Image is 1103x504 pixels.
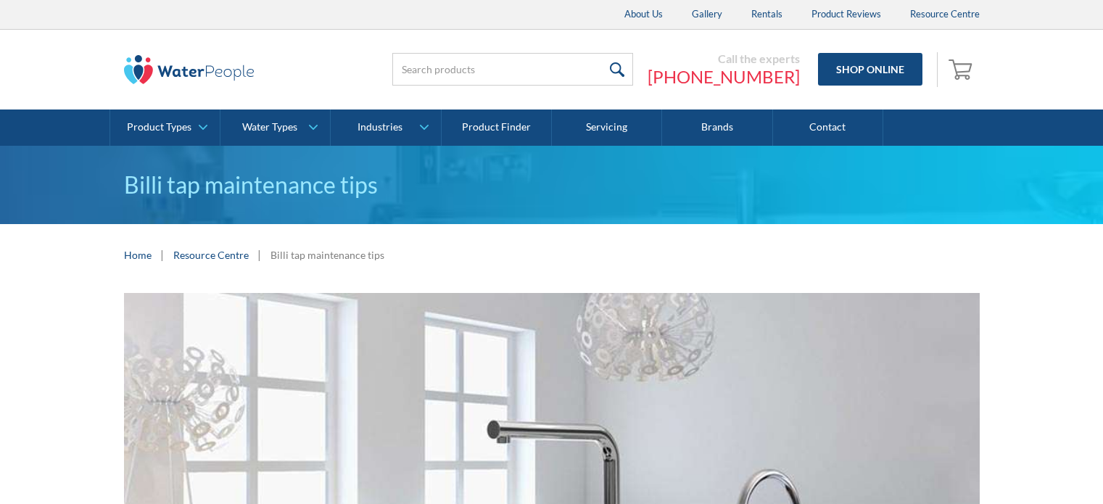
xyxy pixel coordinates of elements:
a: [PHONE_NUMBER] [648,66,800,88]
img: The Water People [124,55,255,84]
a: Brands [662,110,772,146]
h1: Billi tap maintenance tips [124,168,980,202]
div: | [256,246,263,263]
div: Product Types [127,121,191,133]
a: Industries [331,110,440,146]
input: Search products [392,53,633,86]
div: | [159,246,166,263]
a: Contact [773,110,883,146]
div: Call the experts [648,51,800,66]
div: Water Types [242,121,297,133]
a: Product Types [110,110,220,146]
a: Open empty cart [945,52,980,87]
div: Industries [358,121,402,133]
a: Servicing [552,110,662,146]
div: Billi tap maintenance tips [270,247,384,263]
a: Product Finder [442,110,552,146]
a: Water Types [220,110,330,146]
img: shopping cart [949,57,976,80]
a: Resource Centre [173,247,249,263]
a: Home [124,247,152,263]
a: Shop Online [818,53,922,86]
